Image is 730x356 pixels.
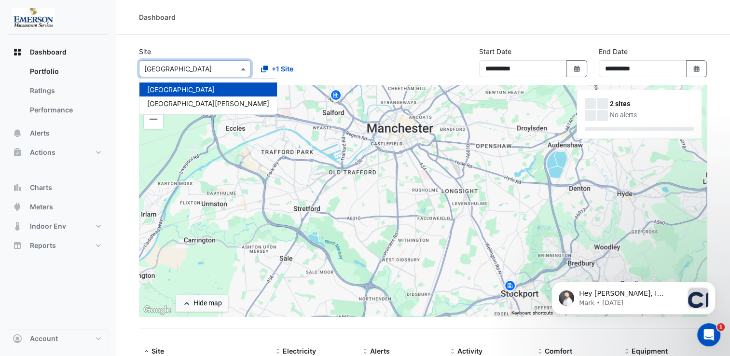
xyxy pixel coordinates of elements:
span: +1 Site [272,64,293,74]
iframe: Intercom notifications message [537,262,730,330]
a: Open this area in Google Maps (opens a new window) [141,304,173,316]
span: Comfort [545,347,572,355]
span: Equipment [632,347,668,355]
span: Indoor Env [30,221,66,231]
label: Site [139,46,151,56]
div: Dashboard [8,62,108,123]
span: Charts [30,183,52,192]
div: Options List [139,79,277,114]
button: Account [8,329,108,348]
span: Reports [30,241,56,250]
div: Hide map [193,298,222,308]
fa-icon: Select Date [692,65,701,73]
app-icon: Actions [13,148,22,157]
div: Dashboard [139,12,176,22]
app-icon: Charts [13,183,22,192]
span: Account [30,334,58,343]
fa-icon: Select Date [573,65,581,73]
label: Start Date [479,46,511,56]
iframe: Intercom live chat [697,323,720,346]
a: Portfolio [22,62,108,81]
span: [GEOGRAPHIC_DATA] [147,85,215,94]
button: Keyboard shortcuts [511,310,553,316]
span: Electricity [283,347,316,355]
button: Actions [8,143,108,162]
span: Actions [30,148,55,157]
app-icon: Indoor Env [13,221,22,231]
p: Message from Mark, sent 24w ago [42,36,146,45]
button: Indoor Env [8,217,108,236]
img: Google [141,304,173,316]
div: No alerts [610,110,694,120]
a: Ratings [22,81,108,100]
div: 2 sites [610,99,694,109]
button: Alerts [8,123,108,143]
span: [GEOGRAPHIC_DATA][PERSON_NAME] [147,99,269,108]
span: Alerts [30,128,50,138]
button: Reports [8,236,108,255]
span: 1 [717,323,725,331]
img: site-pin.svg [328,88,344,105]
app-icon: Alerts [13,128,22,138]
app-icon: Dashboard [13,47,22,57]
app-icon: Reports [13,241,22,250]
app-icon: Meters [13,202,22,212]
button: Charts [8,178,108,197]
button: +1 Site [255,60,300,77]
button: Dashboard [8,42,108,62]
button: Meters [8,197,108,217]
button: Zoom out [144,110,163,129]
label: End Date [599,46,628,56]
span: Dashboard [30,47,67,57]
span: Hey [PERSON_NAME], I noticed you logging in earlier. Is there anything you need assistance with [... [42,27,142,140]
a: Performance [22,100,108,120]
button: Hide map [176,295,228,312]
img: site-pin.svg [502,279,518,296]
img: Company Logo [12,8,55,27]
span: Alerts [370,347,390,355]
span: Meters [30,202,53,212]
span: Site [152,347,164,355]
span: Activity [457,347,482,355]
